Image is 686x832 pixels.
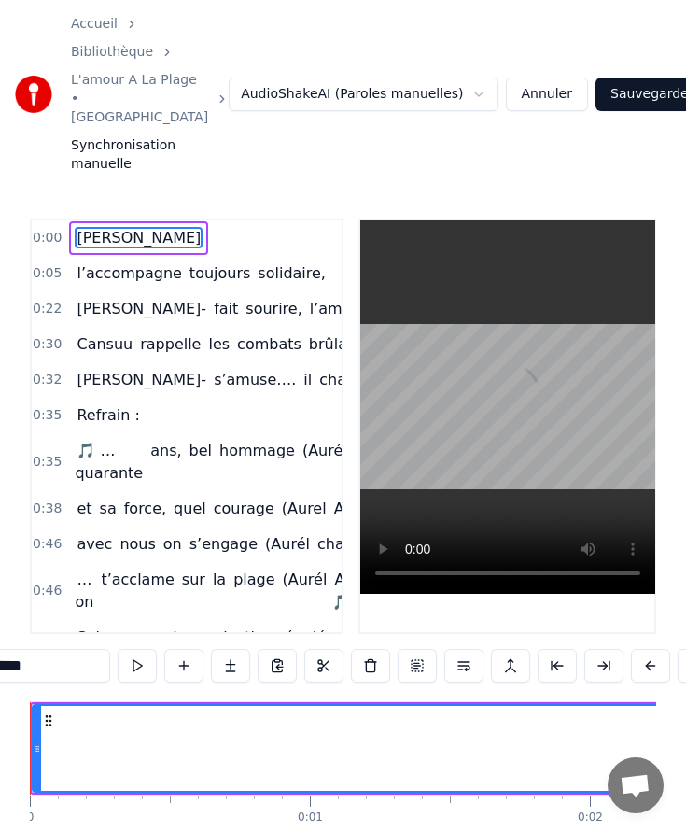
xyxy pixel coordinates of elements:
div: 0 [27,811,35,825]
span: Synchronisation manuelle [71,136,229,174]
span: toujours [188,262,253,284]
span: ans, [148,440,183,461]
span: et [75,498,93,519]
span: [PERSON_NAME] [75,227,203,248]
button: Annuler [506,78,588,111]
span: sa [98,498,119,519]
span: (Aurél [301,440,349,461]
img: youka [15,76,52,113]
span: 0:35 [33,406,62,425]
span: sourire, [244,298,303,319]
span: l’accompagne [75,262,183,284]
span: plage [231,569,276,590]
span: sur [180,569,207,590]
a: Bibliothèque [71,43,153,62]
span: rappelle [138,333,203,355]
a: L'amour A La Plage • [GEOGRAPHIC_DATA] [71,71,208,127]
span: hommage [217,440,297,461]
span: s’amuse…. [212,369,298,390]
nav: breadcrumb [71,15,229,174]
span: (Aurél [263,533,312,555]
span: les [206,333,231,355]
span: 0:35 [33,453,62,472]
span: Aurél) 🎵 [332,569,379,613]
span: Seheno [75,627,134,648]
span: avec [75,533,114,555]
span: solidaire, [256,262,328,284]
span: t’acclame [99,569,175,590]
div: 0:01 [298,811,323,825]
span: quel [172,498,208,519]
span: Refrain : [75,404,141,426]
a: Accueil [71,15,118,34]
span: 0:22 [33,300,62,318]
span: bel [188,440,214,461]
span: proclame : « [138,627,210,670]
span: justice, [221,627,278,648]
span: 🎵 …quarante [75,440,145,484]
span: (Aurel [280,498,329,519]
span: 0:30 [33,335,62,354]
span: 0:05 [33,264,62,283]
span: chante [317,369,372,390]
span: Aurél) [332,498,381,519]
div: Ouvrir le chat [608,757,664,813]
div: 0:02 [578,811,603,825]
span: force, [122,498,168,519]
span: il [301,369,314,390]
span: 0:46 [33,535,62,554]
span: … on [75,569,95,613]
span: [PERSON_NAME]- [75,298,208,319]
span: s’engage [188,533,259,555]
span: équié », [283,627,326,670]
span: (Aurél [281,569,329,590]
span: Cansuu [75,333,134,355]
span: l’ambiance [308,298,394,319]
span: 0:46 [33,582,62,600]
span: [PERSON_NAME]- [75,369,208,390]
span: cha- [315,533,352,555]
span: courage [212,498,276,519]
span: fait [212,298,240,319]
span: la [211,569,228,590]
span: 0:32 [33,371,62,389]
span: brûlants, [307,333,377,355]
span: 0:38 [33,500,62,518]
span: 0:00 [33,229,62,247]
span: nous [118,533,157,555]
span: combats [235,333,303,355]
span: on [161,533,184,555]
